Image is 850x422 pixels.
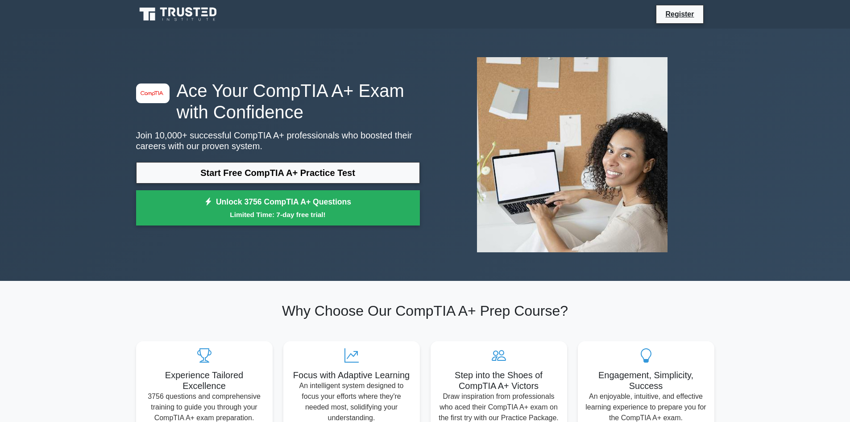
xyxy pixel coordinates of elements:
h5: Experience Tailored Excellence [143,370,265,391]
h5: Focus with Adaptive Learning [290,370,413,380]
h1: Ace Your CompTIA A+ Exam with Confidence [136,80,420,123]
p: Join 10,000+ successful CompTIA A+ professionals who boosted their careers with our proven system. [136,130,420,151]
small: Limited Time: 7-day free trial! [147,209,409,220]
h2: Why Choose Our CompTIA A+ Prep Course? [136,302,714,319]
a: Unlock 3756 CompTIA A+ QuestionsLimited Time: 7-day free trial! [136,190,420,226]
h5: Step into the Shoes of CompTIA A+ Victors [438,370,560,391]
a: Start Free CompTIA A+ Practice Test [136,162,420,184]
a: Register [660,8,699,20]
h5: Engagement, Simplicity, Success [585,370,707,391]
